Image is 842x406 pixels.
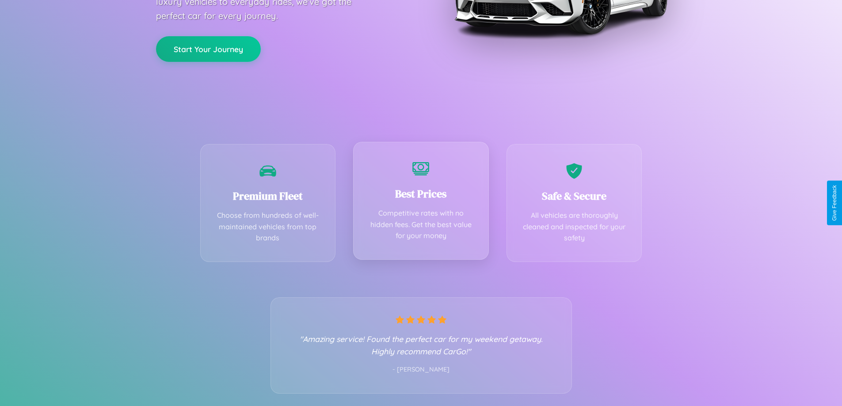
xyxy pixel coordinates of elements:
p: All vehicles are thoroughly cleaned and inspected for your safety [520,210,629,244]
p: - [PERSON_NAME] [289,364,554,376]
p: Competitive rates with no hidden fees. Get the best value for your money [367,208,475,242]
button: Start Your Journey [156,36,261,62]
h3: Premium Fleet [214,189,322,203]
h3: Best Prices [367,186,475,201]
div: Give Feedback [831,185,838,221]
p: "Amazing service! Found the perfect car for my weekend getaway. Highly recommend CarGo!" [289,333,554,357]
h3: Safe & Secure [520,189,629,203]
p: Choose from hundreds of well-maintained vehicles from top brands [214,210,322,244]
